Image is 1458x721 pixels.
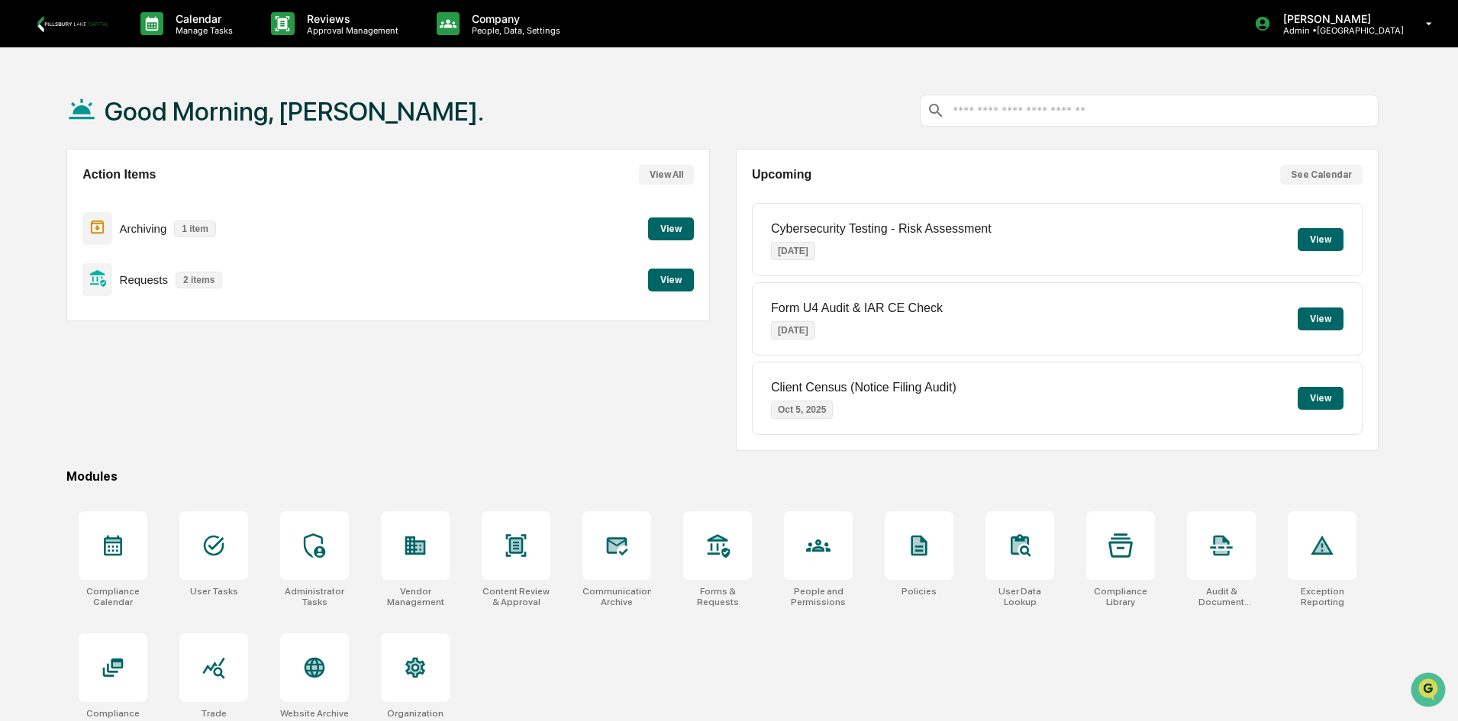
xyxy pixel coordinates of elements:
[771,222,992,236] p: Cybersecurity Testing - Risk Assessment
[985,586,1054,607] div: User Data Lookup
[460,25,568,36] p: People, Data, Settings
[105,186,195,214] a: 🗄️Attestations
[639,165,694,185] button: View All
[15,117,43,144] img: 1746055101610-c473b297-6a78-478c-a979-82029cc54cd1
[683,586,752,607] div: Forms & Requests
[105,96,484,127] h1: Good Morning, [PERSON_NAME].
[66,469,1379,484] div: Modules
[295,25,406,36] p: Approval Management
[280,708,349,719] div: Website Archive
[771,381,956,394] p: Client Census (Notice Filing Audit)
[295,12,406,25] p: Reviews
[1187,586,1256,607] div: Audit & Document Logs
[482,586,550,607] div: Content Review & Approval
[381,586,450,607] div: Vendor Management
[15,194,27,206] div: 🖐️
[79,586,147,607] div: Compliance Calendar
[52,117,250,132] div: Start new chat
[174,220,216,237] p: 1 item
[648,272,694,286] a: View
[784,586,853,607] div: People and Permissions
[163,25,240,36] p: Manage Tasks
[31,221,96,237] span: Data Lookup
[1280,165,1363,185] button: See Calendar
[9,186,105,214] a: 🖐️Preclearance
[1288,586,1356,607] div: Exception Reporting
[15,32,278,56] p: How can we help?
[648,217,694,240] button: View
[771,321,815,340] p: [DATE]
[111,194,123,206] div: 🗄️
[163,12,240,25] p: Calendar
[190,586,238,597] div: User Tasks
[15,223,27,235] div: 🔎
[108,258,185,270] a: Powered byPylon
[120,273,168,286] p: Requests
[902,586,937,597] div: Policies
[52,132,193,144] div: We're available if you need us!
[126,192,189,208] span: Attestations
[1271,25,1404,36] p: Admin • [GEOGRAPHIC_DATA]
[152,259,185,270] span: Pylon
[82,168,156,182] h2: Action Items
[752,168,811,182] h2: Upcoming
[460,12,568,25] p: Company
[1086,586,1155,607] div: Compliance Library
[771,401,833,419] p: Oct 5, 2025
[31,192,98,208] span: Preclearance
[771,242,815,260] p: [DATE]
[771,301,943,315] p: Form U4 Audit & IAR CE Check
[9,215,102,243] a: 🔎Data Lookup
[1409,671,1450,712] iframe: Open customer support
[260,121,278,140] button: Start new chat
[648,220,694,235] a: View
[1298,387,1343,410] button: View
[1298,228,1343,251] button: View
[1271,12,1404,25] p: [PERSON_NAME]
[1298,307,1343,330] button: View
[280,586,349,607] div: Administrator Tasks
[582,586,651,607] div: Communications Archive
[37,15,110,32] img: logo
[648,269,694,291] button: View
[176,272,222,288] p: 2 items
[120,222,167,235] p: Archiving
